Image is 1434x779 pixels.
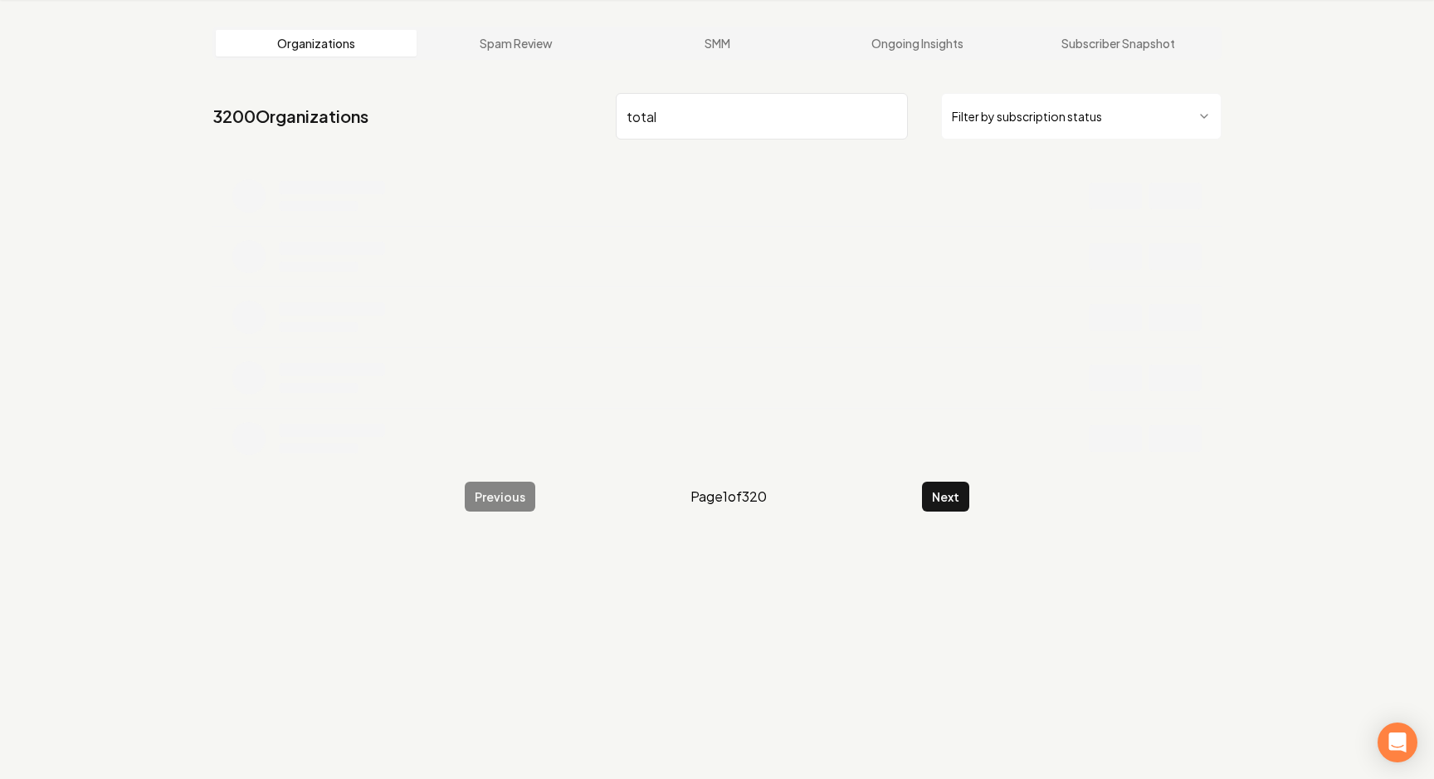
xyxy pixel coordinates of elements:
a: 3200Organizations [212,105,368,128]
a: Subscriber Snapshot [1017,30,1218,56]
span: Page 1 of 320 [690,487,767,507]
a: Ongoing Insights [817,30,1018,56]
a: SMM [617,30,817,56]
div: Open Intercom Messenger [1378,723,1417,762]
input: Search by name or ID [616,93,908,140]
button: Next [922,482,969,512]
a: Organizations [216,30,417,56]
a: Spam Review [417,30,617,56]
